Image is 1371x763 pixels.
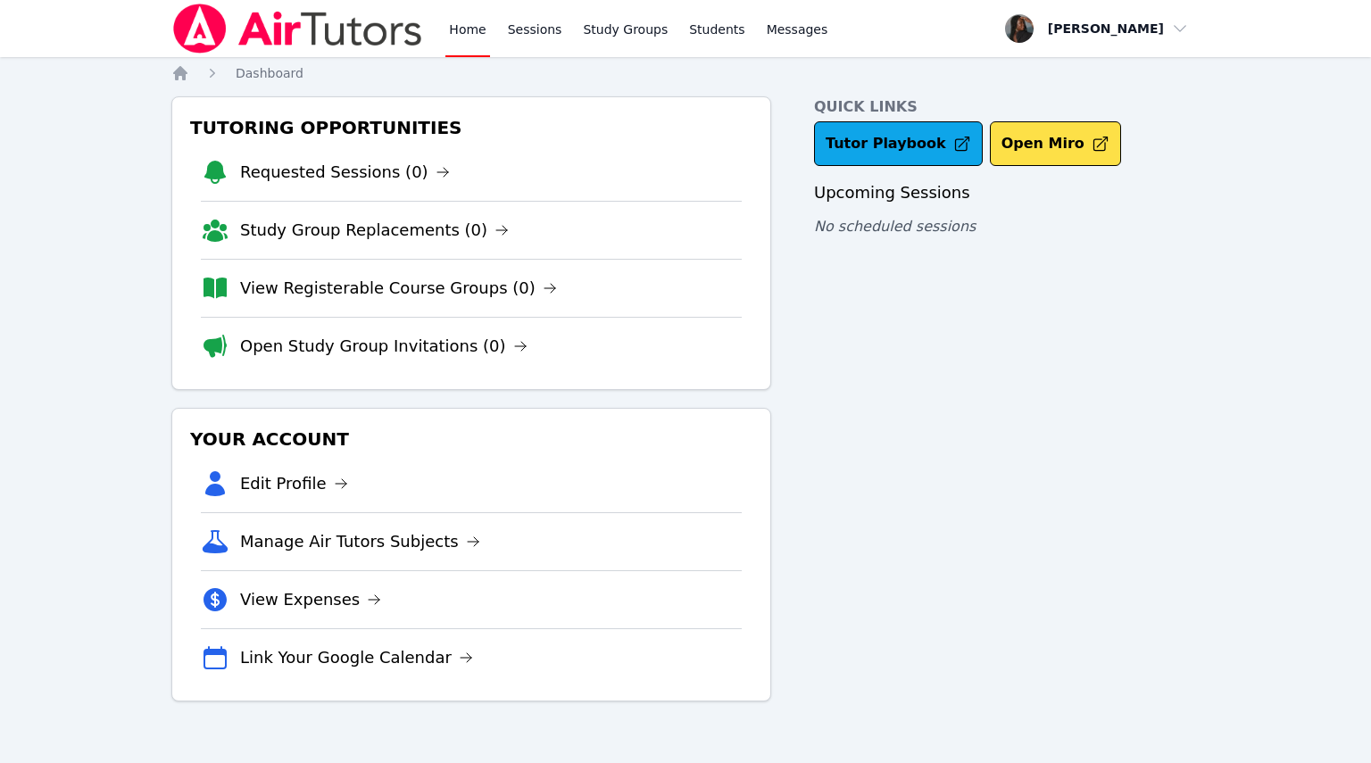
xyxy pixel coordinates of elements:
[240,471,348,496] a: Edit Profile
[187,112,756,144] h3: Tutoring Opportunities
[814,218,976,235] span: No scheduled sessions
[171,4,424,54] img: Air Tutors
[240,529,480,554] a: Manage Air Tutors Subjects
[236,66,303,80] span: Dashboard
[814,96,1200,118] h4: Quick Links
[171,64,1200,82] nav: Breadcrumb
[240,276,557,301] a: View Registerable Course Groups (0)
[236,64,303,82] a: Dashboard
[814,121,983,166] a: Tutor Playbook
[814,180,1200,205] h3: Upcoming Sessions
[240,160,450,185] a: Requested Sessions (0)
[767,21,828,38] span: Messages
[990,121,1121,166] button: Open Miro
[240,218,509,243] a: Study Group Replacements (0)
[240,645,473,670] a: Link Your Google Calendar
[240,587,381,612] a: View Expenses
[187,423,756,455] h3: Your Account
[240,334,528,359] a: Open Study Group Invitations (0)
